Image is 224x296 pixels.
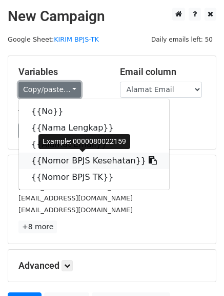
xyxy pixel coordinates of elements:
h5: Advanced [18,260,206,271]
small: Google Sheet: [8,35,99,43]
div: Example: 0000080022159 [38,134,130,149]
h2: New Campaign [8,8,216,25]
a: KIRIM BPJS-TK [54,35,99,43]
small: [EMAIL_ADDRESS][DOMAIN_NAME] [18,194,133,202]
a: {{Nomor BPJS Kesehatan}} [19,153,169,169]
iframe: Chat Widget [173,247,224,296]
h5: Email column [120,66,206,78]
a: {{Nomor BPJS TK}} [19,169,169,186]
a: {{Alamat Email}} [19,136,169,153]
span: Daily emails left: 50 [148,34,216,45]
small: [EMAIL_ADDRESS][DOMAIN_NAME] [18,183,133,191]
a: {{Nama Lengkap}} [19,120,169,136]
h5: Variables [18,66,105,78]
a: Daily emails left: 50 [148,35,216,43]
a: Copy/paste... [18,82,81,98]
small: [EMAIL_ADDRESS][DOMAIN_NAME] [18,206,133,214]
a: {{No}} [19,103,169,120]
a: +8 more [18,220,57,233]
